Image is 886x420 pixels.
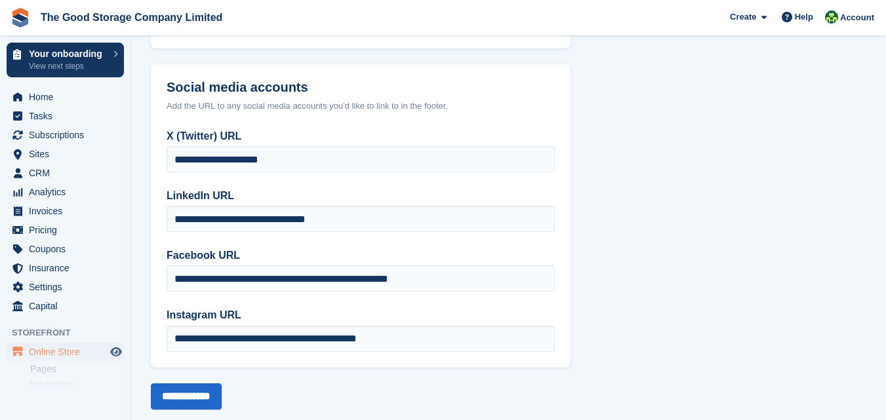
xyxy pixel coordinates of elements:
a: menu [7,183,124,201]
label: X (Twitter) URL [167,128,555,144]
span: Invoices [29,202,108,220]
a: The Good Storage Company Limited [35,7,228,28]
span: Create [730,10,756,24]
span: Pricing [29,221,108,239]
img: stora-icon-8386f47178a22dfd0bd8f6a31ec36ba5ce8667c1dd55bd0f319d3a0aa187defe.svg [10,8,30,28]
label: Facebook URL [167,248,555,263]
a: Navigation [30,378,124,391]
a: menu [7,240,124,258]
a: menu [7,145,124,163]
span: Settings [29,278,108,296]
span: Help [795,10,813,24]
a: menu [7,88,124,106]
a: Your onboarding View next steps [7,43,124,77]
a: Pages [30,363,124,375]
a: menu [7,202,124,220]
span: Account [840,11,874,24]
a: Preview store [108,344,124,360]
a: menu [7,107,124,125]
span: Online Store [29,343,108,361]
p: Your onboarding [29,49,107,58]
span: Sites [29,145,108,163]
a: menu [7,343,124,361]
span: Capital [29,297,108,315]
a: menu [7,221,124,239]
span: Analytics [29,183,108,201]
span: Coupons [29,240,108,258]
h2: Social media accounts [167,80,555,95]
a: menu [7,278,124,296]
span: Insurance [29,259,108,277]
a: menu [7,259,124,277]
div: Add the URL to any social media accounts you'd like to link to in the footer. [167,100,555,113]
span: Subscriptions [29,126,108,144]
label: Instagram URL [167,307,555,323]
span: Home [29,88,108,106]
img: Claire Burton [825,10,838,24]
label: LinkedIn URL [167,188,555,204]
a: menu [7,164,124,182]
span: Tasks [29,107,108,125]
p: View next steps [29,60,107,72]
a: menu [7,297,124,315]
a: menu [7,126,124,144]
span: Storefront [12,326,131,339]
span: CRM [29,164,108,182]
